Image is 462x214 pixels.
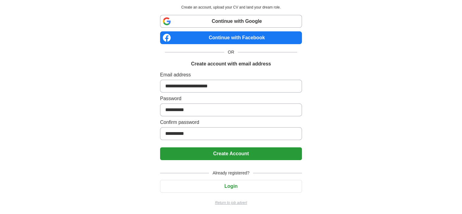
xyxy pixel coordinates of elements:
span: Already registered? [209,170,253,176]
a: Return to job advert [160,200,302,205]
button: Login [160,180,302,193]
span: OR [224,49,238,55]
a: Continue with Google [160,15,302,28]
label: Email address [160,71,302,79]
label: Confirm password [160,119,302,126]
h1: Create account with email address [191,60,271,68]
label: Password [160,95,302,102]
p: Create an account, upload your CV and land your dream role. [161,5,301,10]
a: Login [160,184,302,189]
a: Continue with Facebook [160,31,302,44]
button: Create Account [160,147,302,160]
